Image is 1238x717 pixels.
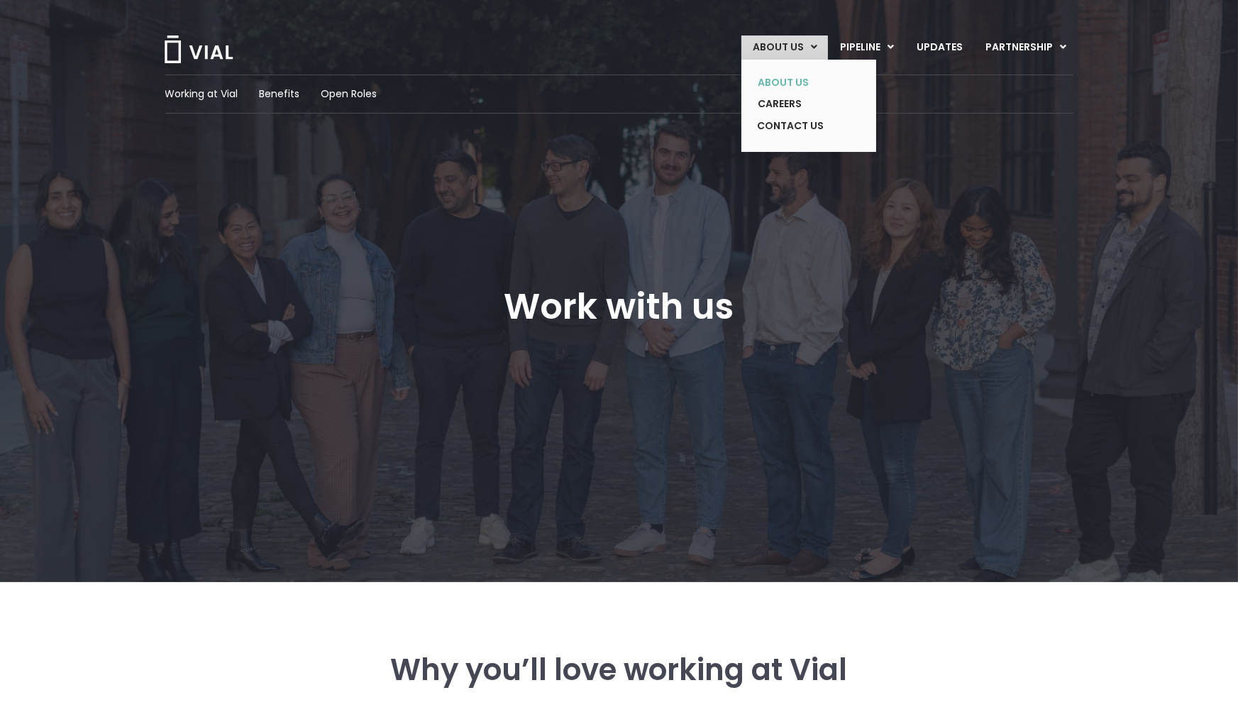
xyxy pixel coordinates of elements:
[504,286,734,327] h1: Work with us
[163,35,234,63] img: Vial Logo
[165,87,238,102] a: Working at Vial
[741,35,828,60] a: ABOUT USMenu Toggle
[746,93,850,115] a: CAREERS
[243,653,996,687] h3: Why you’ll love working at Vial
[321,87,377,102] a: Open Roles
[905,35,973,60] a: UPDATES
[260,87,300,102] a: Benefits
[829,35,905,60] a: PIPELINEMenu Toggle
[746,115,850,138] a: CONTACT US
[974,35,1078,60] a: PARTNERSHIPMenu Toggle
[746,72,850,94] a: ABOUT US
